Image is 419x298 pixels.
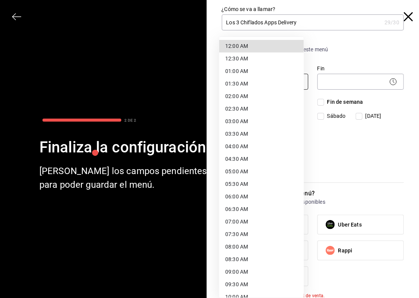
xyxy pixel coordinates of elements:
li: 02:00 AM [219,90,304,103]
li: 09:00 AM [219,266,304,278]
li: 12:30 AM [219,52,304,65]
li: 06:00 AM [219,190,304,203]
li: 07:00 AM [219,216,304,228]
li: 01:00 AM [219,65,304,78]
li: 05:30 AM [219,178,304,190]
li: 06:30 AM [219,203,304,216]
li: 08:30 AM [219,253,304,266]
li: 04:00 AM [219,140,304,153]
li: 01:30 AM [219,78,304,90]
li: 04:30 AM [219,153,304,165]
li: 02:30 AM [219,103,304,115]
li: 07:30 AM [219,228,304,241]
li: 12:00 AM [219,40,304,52]
li: 09:30 AM [219,278,304,291]
li: 03:30 AM [219,128,304,140]
li: 08:00 AM [219,241,304,253]
li: 03:00 AM [219,115,304,128]
li: 05:00 AM [219,165,304,178]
